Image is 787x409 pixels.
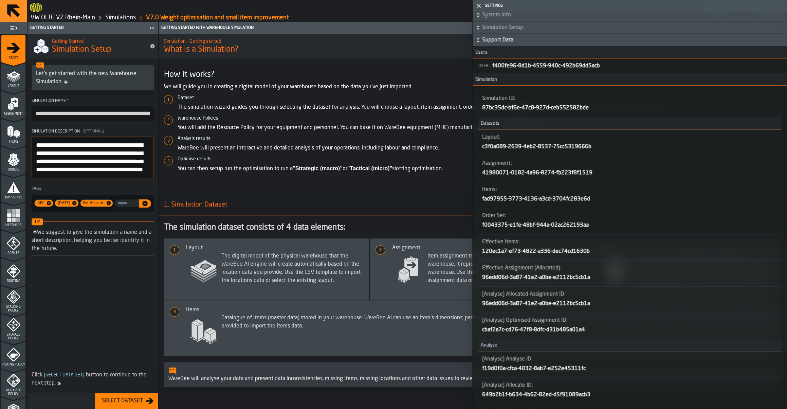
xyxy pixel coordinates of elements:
span: Remove tag [106,200,113,206]
span: (Optional) [83,129,104,134]
div: Simulation Name [32,99,154,103]
li: menu Assignment [1,91,25,118]
span: Tip [32,218,43,225]
span: Picking Policy [1,363,25,367]
span: Orders [1,168,25,172]
span: Storage Policy [1,333,25,340]
p: We will guide you in creating a digital model of your warehouse based on the data you've just imp... [164,83,782,91]
p: The simulation wizard guides you through selecting the dataset for analysis. You will choose a la... [178,103,782,111]
strong: "Tactical (micro)" [347,165,392,171]
h3: title-section-1. Simulation Dataset [159,195,787,215]
li: menu Orders [1,146,25,174]
span: Items [1,140,25,144]
li: menu Data Stats [1,174,25,201]
li: menu Allocate Policy [1,369,25,396]
div: Assignment [392,244,569,252]
h6: Warehouse Policies [178,115,782,121]
div: We suggest to give the simulation a name and a short description, helping you better identify it ... [32,230,151,251]
button: button-Select Dataset [95,393,158,409]
h3: How it works? [164,69,782,80]
strong: "Strategic (macro)" [293,165,343,171]
button: button- [139,199,151,208]
span: Catalogue of items (master data) stored in your warehouse. WareBee AI can use an item's dimension... [186,314,775,349]
a: link-to-/wh/i/44979e6c-6f66-405e-9874-c1e29f02a54a [31,14,95,21]
span: Heatmaps [1,224,25,227]
h6: Analysis results [178,136,782,141]
li: menu Heatmaps [1,202,25,229]
span: Feb/25 [55,201,72,206]
h2: Sub Title [164,37,782,44]
a: link-to-/wh/i/44979e6c-6f66-405e-9874-c1e29f02a54a [105,14,136,21]
span: Allocate Policy [1,389,25,396]
span: Simulation Description [32,129,80,134]
span: Routing [1,279,25,283]
div: Let's get started with the new Warehouse Simulation. [36,70,149,86]
div: Select Dataset [99,397,146,405]
header: Getting Started with Warehouse Simulation [159,22,787,34]
nav: Breadcrumb [30,14,784,22]
span: Select Data Set [42,373,86,377]
textarea: Simulation Description(Optional) [32,137,154,178]
span: Remove tag [46,200,53,206]
a: logo-header [30,1,42,14]
div: title-Simulation Setup [28,34,158,58]
input: input-value- input-value- [114,199,139,207]
label: button-toggle-Toggle Full Menu [1,23,25,33]
label: button-toggle-Close me [147,24,157,32]
span: Re-Allocate [80,201,106,206]
span: 4 [170,309,179,314]
li: menu Layout [1,63,25,90]
span: Data Stats [1,196,25,199]
h6: Optimise results [178,156,782,162]
span: ABC [35,201,46,206]
li: menu Start [1,35,25,62]
span: 2 [376,248,384,252]
li: menu Picking Policy [1,341,25,369]
span: ] [83,373,85,377]
p: You will add the Resource Policy for your equipment and personnel. You can base it on WareBee equ... [178,124,782,132]
span: What is a Simulation? [164,44,782,55]
input: button-toolbar-Simulation Name [32,106,154,121]
div: WareBee will analyse your data and present data inconsistencies, missing items, missing locations... [168,375,777,383]
li: menu Routing [1,258,25,285]
label: input-value- [114,199,139,207]
div: The simulation dataset consists of 4 data elements: [164,222,782,233]
li: menu Stacking Policy [1,286,25,313]
div: Layout [186,244,364,252]
header: Getting Started [28,22,158,34]
p: WareBee will present an interactive and detailed analysis of your operations, including labour an... [178,144,782,152]
span: [ [44,373,45,377]
span: Agents [1,251,25,255]
div: Getting Started with Warehouse Simulation [160,25,786,30]
li: menu Storage Policy [1,314,25,341]
span: Item assignment to the picking locations in your warehouse. It represents the current state of th... [392,252,569,287]
li: menu Items [1,119,25,146]
span: Assignment [1,112,25,116]
div: Getting Started [29,25,147,30]
h6: Dataset [178,95,782,101]
span: Simulation Setup [52,44,111,55]
a: link-to-/wh/i/44979e6c-6f66-405e-9874-c1e29f02a54a/simulations/87bc35dc-bf6e-47c8-927d-ceb552582bde [146,14,289,21]
div: Items [186,306,775,314]
span: The digital model of the physical warehouse that the WareBee AI engine will create automatically ... [186,252,364,287]
span: Stacking Policy [1,305,25,313]
span: Remove tag [72,200,78,206]
p: You can then setup run the optimisation to run a or slotting optimisation. [178,164,782,173]
li: menu Agents [1,230,25,257]
span: Layout [1,84,25,88]
span: 1. Simulation Dataset [159,200,227,210]
label: button-toolbar-Simulation Name [32,99,154,121]
span: Required [67,99,69,103]
div: title-What is a Simulation? [159,34,787,58]
span: 1 [170,248,179,252]
h2: Sub Title [52,37,144,44]
div: Click button to continue to the next step. [32,371,154,387]
span: Tags [32,187,41,191]
span: Start [1,56,25,60]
